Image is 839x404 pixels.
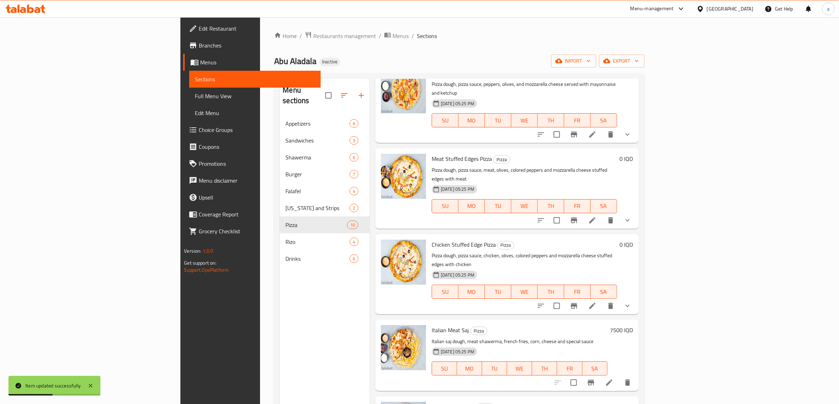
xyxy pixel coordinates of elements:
[461,115,482,126] span: MO
[350,187,358,195] div: items
[199,41,315,50] span: Branches
[381,68,426,113] img: Vegetable Pizza
[567,115,588,126] span: FR
[285,221,347,229] div: Pizza
[350,238,358,246] div: items
[183,189,321,206] a: Upsell
[602,297,619,314] button: delete
[184,265,229,274] a: Support.OpsPlatform
[199,24,315,33] span: Edit Restaurant
[285,254,349,263] span: Drinks
[619,297,636,314] button: show more
[350,188,358,195] span: 4
[280,115,370,132] div: Appetizers6
[610,325,633,335] h6: 7500 IQD
[707,5,753,13] div: [GEOGRAPHIC_DATA]
[350,239,358,245] span: 4
[566,375,581,390] span: Select to update
[432,325,469,335] span: Italian Meat Saj
[432,199,458,213] button: SU
[488,201,508,211] span: TU
[541,115,561,126] span: TH
[532,212,549,229] button: sort-choices
[432,285,458,299] button: SU
[432,251,617,269] p: Pizza dough, pizza sauce, chicken, olives, colored peppers and mozzarella cheese stuffed edges wi...
[549,213,564,228] span: Select to update
[25,382,81,390] div: Item updated successfully
[184,246,201,255] span: Version:
[532,361,557,375] button: TH
[319,59,340,65] span: Inactive
[582,361,607,375] button: SA
[438,272,477,278] span: [DATE] 05:25 PM
[189,105,321,121] a: Edit Menu
[549,298,564,313] span: Select to update
[458,113,485,127] button: MO
[514,287,535,297] span: WE
[285,187,349,195] span: Falafel
[350,255,358,262] span: 6
[280,233,370,250] div: Rizo4
[485,199,511,213] button: TU
[532,126,549,143] button: sort-choices
[557,361,582,375] button: FR
[199,193,315,202] span: Upsell
[538,113,564,127] button: TH
[514,201,535,211] span: WE
[623,216,632,225] svg: Show Choices
[285,238,349,246] div: Rizo
[280,216,370,233] div: Pizza10
[350,170,358,178] div: items
[183,121,321,138] a: Choice Groups
[353,87,370,104] button: Add section
[285,204,349,212] div: Kentucky and Strips
[599,55,644,68] button: export
[458,199,485,213] button: MO
[350,153,358,162] div: items
[605,378,613,387] a: Edit menu item
[485,364,504,374] span: TU
[435,287,456,297] span: SU
[350,154,358,161] span: 6
[183,54,321,71] a: Menus
[605,57,639,65] span: export
[438,348,477,355] span: [DATE] 05:25 PM
[591,199,617,213] button: SA
[199,126,315,134] span: Choice Groups
[285,119,349,128] div: Appetizers
[184,258,216,267] span: Get support on:
[498,241,514,249] span: Pizza
[549,127,564,142] span: Select to update
[347,222,358,228] span: 10
[319,58,340,66] div: Inactive
[564,199,591,213] button: FR
[313,32,376,40] span: Restaurants management
[591,113,617,127] button: SA
[350,120,358,127] span: 6
[566,126,582,143] button: Branch-specific-item
[438,186,477,192] span: [DATE] 05:25 PM
[350,205,358,212] span: 2
[280,183,370,200] div: Falafel4
[482,361,507,375] button: TU
[199,210,315,219] span: Coverage Report
[566,297,582,314] button: Branch-specific-item
[494,156,510,164] span: Pizza
[485,285,511,299] button: TU
[438,100,477,107] span: [DATE] 05:25 PM
[347,221,358,229] div: items
[588,302,597,310] a: Edit menu item
[497,241,514,250] div: Pizza
[189,71,321,88] a: Sections
[435,201,456,211] span: SU
[393,32,409,40] span: Menus
[488,287,508,297] span: TU
[336,87,353,104] span: Sort sections
[280,132,370,149] div: Sandwiches3
[602,212,619,229] button: delete
[280,166,370,183] div: Burger7
[507,361,532,375] button: WE
[183,138,321,155] a: Coupons
[199,143,315,151] span: Coupons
